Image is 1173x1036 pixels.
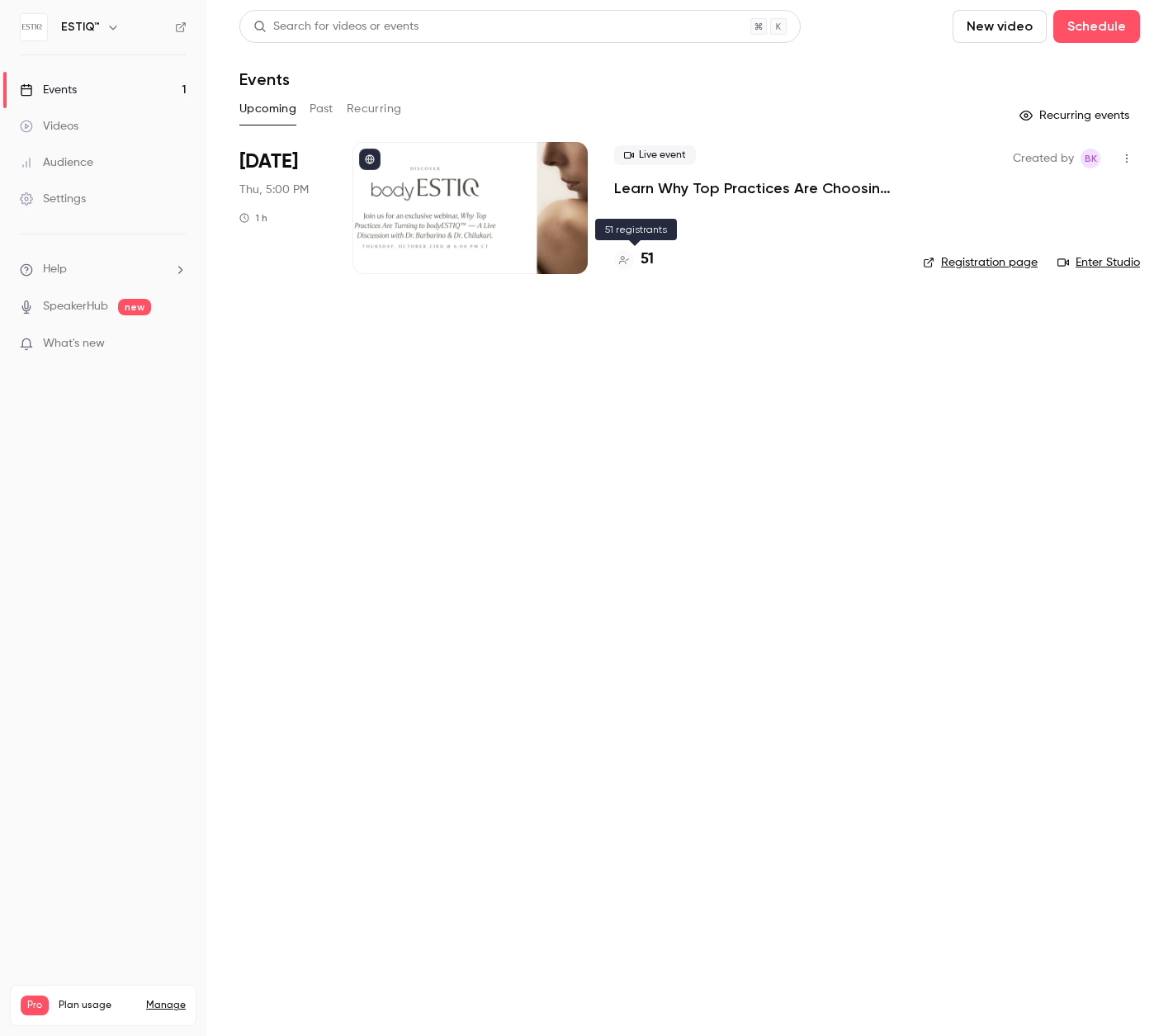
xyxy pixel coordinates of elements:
[59,999,136,1012] span: Plan usage
[1081,149,1100,168] span: Brian Kirk
[21,14,47,40] img: ESTIQ™
[614,178,896,198] a: Learn Why Top Practices Are Choosing bodyESTIQ™ — A Live Discussion with [PERSON_NAME] & [PERSON_...
[61,19,100,35] h6: ESTIQ™
[614,145,696,165] span: Live event
[310,96,333,122] button: Past
[20,82,77,98] div: Events
[43,261,67,278] span: Help
[1057,254,1140,271] a: Enter Studio
[20,154,93,171] div: Audience
[1085,149,1097,168] span: BK
[20,118,78,135] div: Videos
[641,248,654,271] h4: 51
[43,335,105,352] span: What's new
[146,999,186,1012] a: Manage
[239,211,267,225] div: 1 h
[239,142,326,274] div: Oct 23 Thu, 6:00 PM (America/Chicago)
[239,149,298,175] span: [DATE]
[118,299,151,315] span: new
[347,96,402,122] button: Recurring
[1053,10,1140,43] button: Schedule
[20,191,86,207] div: Settings
[239,69,290,89] h1: Events
[21,996,49,1015] span: Pro
[239,96,296,122] button: Upcoming
[923,254,1038,271] a: Registration page
[1013,149,1074,168] span: Created by
[614,248,654,271] a: 51
[953,10,1047,43] button: New video
[43,298,108,315] a: SpeakerHub
[239,182,309,198] span: Thu, 5:00 PM
[1012,102,1140,129] button: Recurring events
[253,18,419,35] div: Search for videos or events
[20,261,187,278] li: help-dropdown-opener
